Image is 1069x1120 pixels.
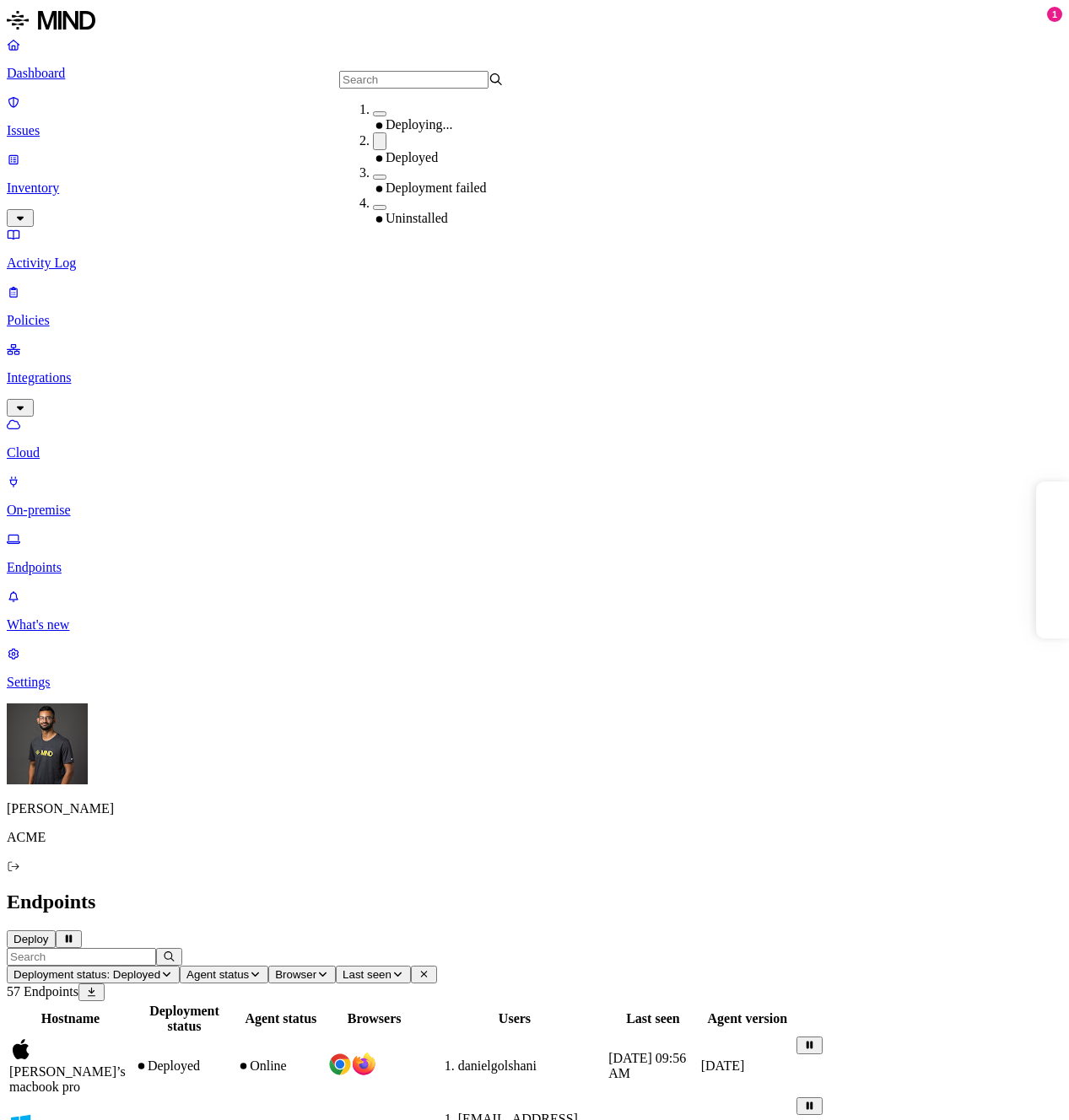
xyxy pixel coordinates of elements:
img: firefox.svg [352,1053,375,1076]
a: On-premise [7,474,1062,518]
p: Issues [7,123,1062,138]
a: Endpoints [7,531,1062,575]
div: Browsers [328,1011,421,1026]
div: Agent status [237,1011,324,1026]
p: Integrations [7,370,1062,385]
p: ACME [7,830,1062,845]
a: Policies [7,284,1062,328]
a: Issues [7,94,1062,138]
p: Policies [7,313,1062,328]
span: Last seen [343,968,391,981]
div: Deployed [373,150,537,165]
a: Inventory [7,152,1062,224]
p: Settings [7,675,1062,690]
div: Online [237,1058,324,1074]
a: Dashboard [7,37,1062,81]
span: Browser [275,968,316,981]
span: 57 Endpoints [7,984,78,999]
h2: Endpoints [7,891,1062,913]
div: 1 [1047,7,1062,22]
button: Deploy [7,930,56,948]
div: Deployment status [135,1004,234,1034]
a: Settings [7,646,1062,690]
div: Deploying... [373,117,537,132]
p: Dashboard [7,66,1062,81]
div: Hostname [9,1011,132,1026]
p: Inventory [7,180,1062,196]
img: Amit Cohen [7,703,88,784]
input: Search [7,948,156,966]
span: Agent status [186,968,249,981]
p: On-premise [7,503,1062,518]
div: Users [424,1011,606,1026]
input: Search [339,71,489,89]
a: Cloud [7,417,1062,460]
img: macos.svg [9,1037,33,1061]
span: [DATE] [701,1058,745,1073]
img: MIND [7,7,95,34]
p: What's new [7,617,1062,633]
a: Activity Log [7,227,1062,271]
span: Deployment status: Deployed [13,968,160,981]
div: Last seen [608,1011,698,1026]
img: chrome.svg [328,1053,352,1076]
a: What's new [7,589,1062,633]
div: Deployed [135,1058,234,1074]
p: Cloud [7,445,1062,460]
p: Endpoints [7,560,1062,575]
div: Uninstalled [373,211,537,226]
a: MIND [7,7,1062,37]
div: Agent version [701,1011,794,1026]
span: [DATE] 09:56 AM [608,1051,686,1080]
p: Activity Log [7,256,1062,271]
a: Integrations [7,342,1062,414]
span: [PERSON_NAME]’s macbook pro [9,1064,126,1094]
div: Deployment failed [373,180,537,196]
span: danielgolshani [458,1058,537,1073]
